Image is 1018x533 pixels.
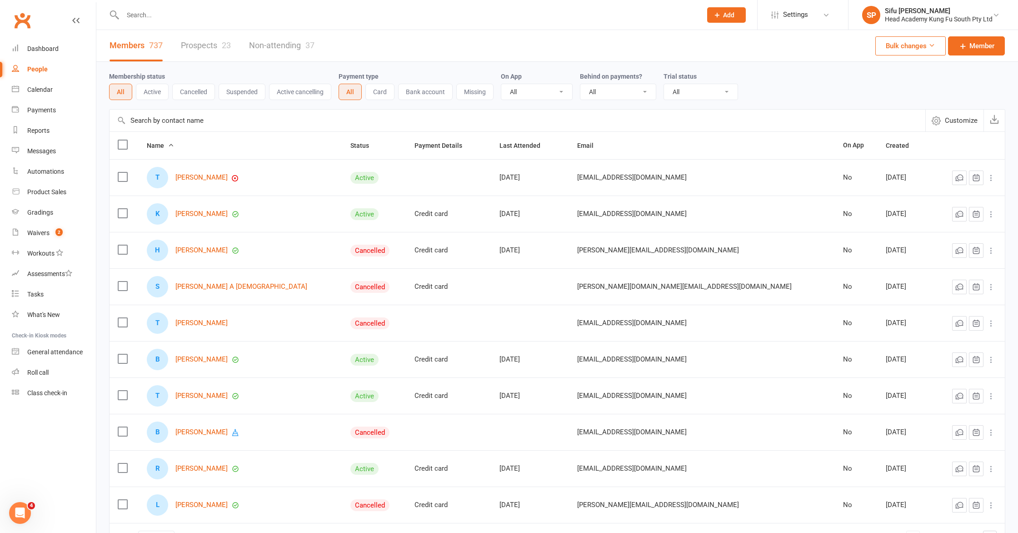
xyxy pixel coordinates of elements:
div: SP [862,6,880,24]
div: Payments [27,106,56,114]
div: Brody [147,422,168,443]
a: [PERSON_NAME] [175,174,228,181]
span: 4 [28,502,35,509]
div: Cancelled [350,427,389,438]
a: [PERSON_NAME] [175,246,228,254]
button: Created [886,140,919,151]
a: [PERSON_NAME] [175,501,228,509]
a: [PERSON_NAME] [175,465,228,473]
button: Email [577,140,604,151]
div: Calendar [27,86,53,93]
button: Cancelled [172,84,215,100]
button: Add [707,7,746,23]
div: [DATE] [499,465,560,473]
a: Gradings [12,202,96,223]
div: Scott [147,276,168,297]
div: [DATE] [886,428,926,436]
div: Active [350,463,379,475]
div: Katie [147,203,168,225]
a: Member [948,36,1005,55]
div: [DATE] [886,319,926,327]
a: Tasks [12,284,96,305]
input: Search by contact name [110,110,925,131]
div: Roll call [27,369,49,376]
button: Last Attended [499,140,550,151]
button: Bank account [398,84,453,100]
div: [DATE] [886,174,926,181]
span: [EMAIL_ADDRESS][DOMAIN_NAME] [577,169,687,186]
div: [DATE] [886,465,926,473]
button: Name [147,140,174,151]
div: Cancelled [350,499,389,511]
div: [DATE] [886,501,926,509]
a: [PERSON_NAME] [175,319,228,327]
span: [EMAIL_ADDRESS][DOMAIN_NAME] [577,423,687,441]
button: Suspended [219,84,265,100]
button: Card [365,84,394,100]
div: Riley [147,458,168,479]
div: Waivers [27,229,50,236]
span: [EMAIL_ADDRESS][DOMAIN_NAME] [577,387,687,404]
div: Product Sales [27,188,66,196]
div: Harper [147,240,168,261]
div: No [843,428,869,436]
button: All [339,84,362,100]
div: Tyler [147,385,168,407]
span: Name [147,142,174,149]
div: No [843,319,869,327]
span: Add [723,11,734,19]
div: [DATE] [499,392,560,400]
button: Active [136,84,169,100]
div: 23 [222,40,231,50]
div: [DATE] [499,174,560,181]
div: Tasks [27,291,44,298]
div: Trent [147,167,168,188]
a: Non-attending37 [249,30,314,61]
span: [PERSON_NAME][EMAIL_ADDRESS][DOMAIN_NAME] [577,241,739,259]
div: Credit card [414,356,484,363]
div: Dashboard [27,45,59,52]
div: Active [350,354,379,366]
label: Membership status [109,73,165,80]
span: [EMAIL_ADDRESS][DOMAIN_NAME] [577,351,687,368]
div: Credit card [414,392,484,400]
div: No [843,246,869,254]
div: Assessments [27,270,72,277]
a: Dashboard [12,39,96,59]
input: Search... [120,9,695,21]
div: [DATE] [499,501,560,509]
div: General attendance [27,348,83,356]
div: Credit card [414,283,484,291]
div: No [843,392,869,400]
div: [DATE] [886,210,926,218]
button: Active cancelling [269,84,331,100]
span: Created [886,142,919,149]
div: 37 [305,40,314,50]
a: [PERSON_NAME] [175,356,228,363]
div: [DATE] [886,356,926,363]
span: [EMAIL_ADDRESS][DOMAIN_NAME] [577,314,687,332]
div: [DATE] [499,356,560,363]
div: No [843,283,869,291]
div: What's New [27,311,60,318]
div: No [843,174,869,181]
div: No [843,465,869,473]
div: [DATE] [499,210,560,218]
a: Clubworx [11,9,34,32]
div: [DATE] [886,283,926,291]
div: Messages [27,147,56,155]
span: 2 [55,228,63,236]
button: Status [350,140,379,151]
button: Bulk changes [875,36,946,55]
span: Settings [783,5,808,25]
a: Members737 [110,30,163,61]
label: Trial status [664,73,697,80]
span: [EMAIL_ADDRESS][DOMAIN_NAME] [577,460,687,477]
div: Active [350,390,379,402]
div: Sifu [PERSON_NAME] [885,7,993,15]
div: Cancelled [350,281,389,293]
div: Active [350,172,379,184]
div: Automations [27,168,64,175]
span: Member [969,40,994,51]
span: [PERSON_NAME][EMAIL_ADDRESS][DOMAIN_NAME] [577,496,739,513]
